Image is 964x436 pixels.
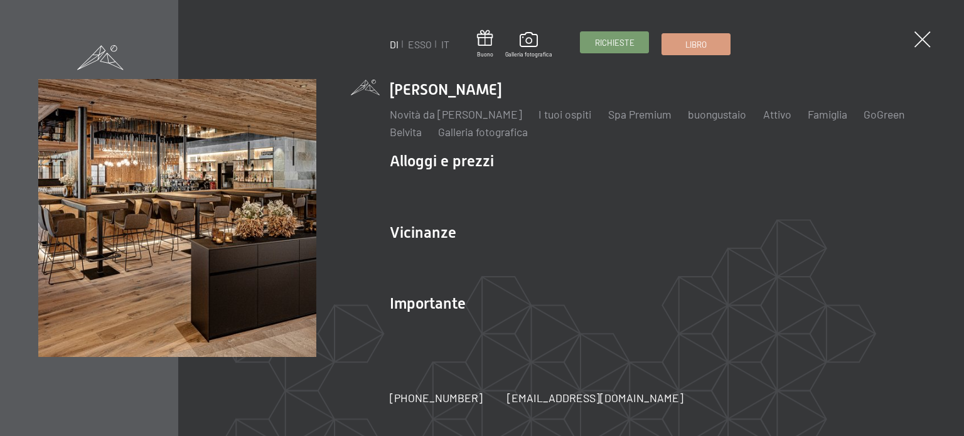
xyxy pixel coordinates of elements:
[763,107,791,121] a: Attivo
[505,32,552,58] a: Galleria fotografica
[390,391,483,405] font: [PHONE_NUMBER]
[477,30,493,58] a: Buono
[438,125,528,139] a: Galleria fotografica
[538,107,591,121] a: I tuoi ospiti
[390,38,399,50] a: DI
[507,391,683,405] font: [EMAIL_ADDRESS][DOMAIN_NAME]
[688,107,746,121] a: buongustaio
[505,51,552,58] font: Galleria fotografica
[685,40,707,50] font: Libro
[390,107,522,121] a: Novità da [PERSON_NAME]
[441,38,449,50] a: IT
[507,390,683,406] a: [EMAIL_ADDRESS][DOMAIN_NAME]
[408,38,432,50] a: ESSO
[808,107,847,121] a: Famiglia
[390,125,422,139] a: Belvita
[595,38,635,48] font: Richieste
[864,107,904,121] a: GoGreen
[477,51,493,58] font: Buono
[390,390,483,406] a: [PHONE_NUMBER]
[608,107,672,121] a: Spa Premium
[581,32,648,53] a: Richieste
[662,34,730,55] a: Libro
